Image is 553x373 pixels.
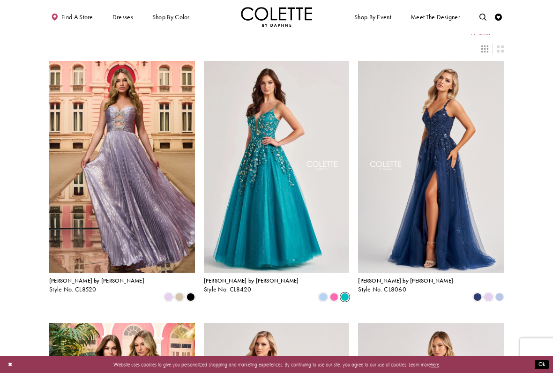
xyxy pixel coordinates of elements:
span: Switch layout to 2 columns [497,45,504,52]
span: Style No. CL8060 [358,285,406,293]
i: Pink [330,293,338,301]
span: [PERSON_NAME] by [PERSON_NAME] [49,277,144,284]
i: Lilac [484,293,493,301]
button: Submit Dialog [535,360,549,369]
i: Lilac [164,293,173,301]
i: Navy Blue [473,293,482,301]
img: Colette by Daphne [241,7,312,27]
span: [PERSON_NAME] by [PERSON_NAME] [204,277,299,284]
button: Close Dialog [4,358,16,371]
div: Layout Controls [45,41,508,56]
i: Black [187,293,195,301]
a: Check Wishlist [493,7,504,27]
span: Style No. CL8420 [204,285,252,293]
i: Bluebell [495,293,504,301]
span: [PERSON_NAME] by [PERSON_NAME] [358,277,453,284]
a: here [431,361,439,368]
h1: A-Line Prom Dresses [63,22,184,37]
a: Visit Home Page [241,7,312,27]
i: Periwinkle [319,293,327,301]
i: Jade [341,293,349,301]
p: Website uses cookies to give you personalized shopping and marketing experiences. By continuing t... [51,360,502,369]
div: Colette by Daphne Style No. CL8420 [204,278,299,293]
a: Visit Colette by Daphne Style No. CL8520 Page [49,61,195,273]
div: Colette by Daphne Style No. CL8520 [49,278,144,293]
i: Gold Dust [175,293,184,301]
span: Style No. CL8520 [49,285,97,293]
div: Colette by Daphne Style No. CL8060 [358,278,453,293]
a: Visit Colette by Daphne Style No. CL8420 Page [204,61,350,273]
span: 77 items [471,30,490,37]
a: Toggle search [478,7,488,27]
a: Visit Colette by Daphne Style No. CL8060 Page [358,61,504,273]
span: Switch layout to 3 columns [481,45,488,52]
